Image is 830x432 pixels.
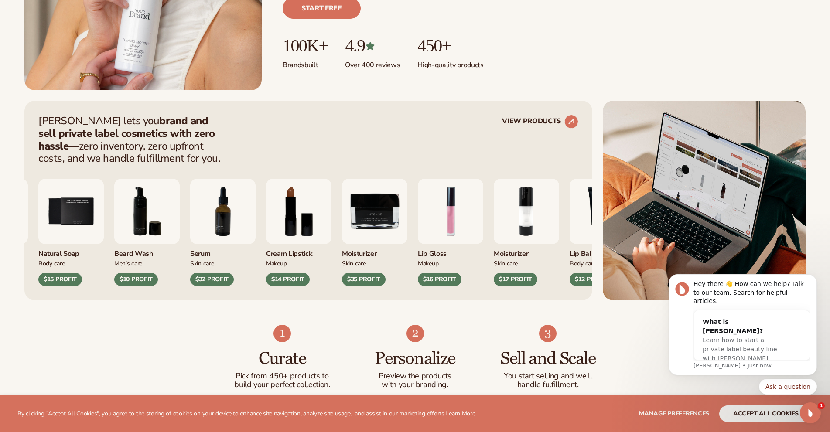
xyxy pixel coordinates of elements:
[445,409,475,418] a: Learn More
[233,349,331,368] h3: Curate
[494,179,559,286] div: 2 / 9
[345,55,400,70] p: Over 400 reviews
[38,115,226,165] p: [PERSON_NAME] lets you —zero inventory, zero upfront costs, and we handle fulfillment for you.
[418,259,483,268] div: Makeup
[190,273,234,286] div: $32 PROFIT
[266,179,331,286] div: 8 / 9
[38,259,104,268] div: Body Care
[570,244,635,259] div: Lip Balm
[342,179,407,244] img: Moisturizer.
[38,244,104,259] div: Natural Soap
[570,179,635,286] div: 3 / 9
[266,179,331,244] img: Luxury cream lipstick.
[502,115,578,129] a: VIEW PRODUCTS
[114,244,180,259] div: Beard Wash
[342,273,386,286] div: $35 PROFIT
[266,259,331,268] div: Makeup
[38,179,104,286] div: 5 / 9
[190,259,256,268] div: Skin Care
[345,36,400,55] p: 4.9
[639,405,709,422] button: Manage preferences
[603,101,806,300] img: Shopify Image 2
[273,325,291,342] img: Shopify Image 4
[494,244,559,259] div: Moisturizer
[570,259,635,268] div: Body Care
[417,55,483,70] p: High-quality products
[233,372,331,389] p: Pick from 450+ products to build your perfect collection.
[114,273,158,286] div: $10 PROFIT
[342,179,407,286] div: 9 / 9
[114,179,180,286] div: 6 / 9
[499,381,597,389] p: handle fulfillment.
[342,244,407,259] div: Moisturizer
[570,273,613,286] div: $12 PROFIT
[366,381,464,389] p: with your branding.
[539,325,557,342] img: Shopify Image 6
[818,402,825,409] span: 1
[719,405,813,422] button: accept all cookies
[266,273,310,286] div: $14 PROFIT
[38,273,82,286] div: $15 PROFIT
[639,409,709,418] span: Manage preferences
[570,179,635,244] img: Smoothing lip balm.
[283,55,328,70] p: Brands built
[190,244,256,259] div: Serum
[114,179,180,244] img: Foaming beard wash.
[800,402,821,423] iframe: Intercom live chat
[656,270,830,408] iframe: Intercom notifications message
[418,244,483,259] div: Lip Gloss
[494,273,537,286] div: $17 PROFIT
[366,372,464,381] p: Preview the products
[417,36,483,55] p: 450+
[366,349,464,368] h3: Personalize
[418,273,461,286] div: $16 PROFIT
[406,325,424,342] img: Shopify Image 5
[418,179,483,286] div: 1 / 9
[17,410,475,418] p: By clicking "Accept All Cookies", you agree to the storing of cookies on your device to enhance s...
[38,114,215,153] strong: brand and sell private label cosmetics with zero hassle
[342,259,407,268] div: Skin Care
[38,179,104,244] img: Nature bar of soap.
[266,244,331,259] div: Cream Lipstick
[499,349,597,368] h3: Sell and Scale
[190,179,256,286] div: 7 / 9
[494,259,559,268] div: Skin Care
[494,179,559,244] img: Moisturizing lotion.
[418,179,483,244] img: Pink lip gloss.
[499,372,597,381] p: You start selling and we'll
[190,179,256,244] img: Collagen and retinol serum.
[283,36,328,55] p: 100K+
[114,259,180,268] div: Men’s Care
